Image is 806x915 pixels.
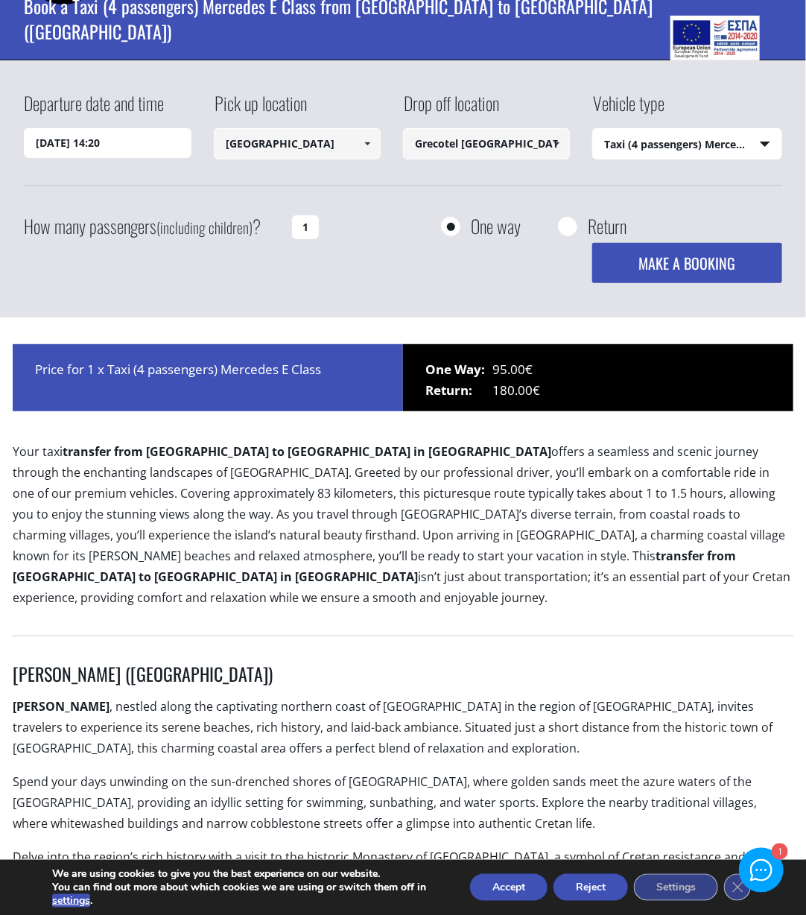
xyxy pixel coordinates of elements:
[13,698,110,715] strong: [PERSON_NAME]
[425,380,492,401] span: Return:
[24,90,164,128] label: Departure date and time
[425,359,492,380] span: One Way:
[52,867,443,881] p: We are using cookies to give you the best experience on our website.
[13,771,793,846] p: Spend your days unwinding on the sun-drenched shores of [GEOGRAPHIC_DATA], where golden sands mee...
[470,874,548,901] button: Accept
[471,217,521,235] label: One way
[156,216,253,238] small: (including children)
[592,243,781,283] button: MAKE A BOOKING
[13,344,403,411] div: Price for 1 x Taxi (4 passengers) Mercedes E Class
[13,696,793,771] p: , nestled along the captivating northern coast of [GEOGRAPHIC_DATA] in the region of [GEOGRAPHIC_...
[724,874,751,901] button: Close GDPR Cookie Banner
[545,128,569,159] a: Show All Items
[634,874,718,901] button: Settings
[13,548,736,585] b: transfer from [GEOGRAPHIC_DATA] to [GEOGRAPHIC_DATA] in [GEOGRAPHIC_DATA]
[592,90,664,128] label: Vehicle type
[403,344,793,411] div: 95.00€ 180.00€
[13,662,793,696] h3: [PERSON_NAME] ([GEOGRAPHIC_DATA])
[24,209,283,245] label: How many passengers ?
[52,894,90,908] button: settings
[403,128,570,159] input: Select drop-off location
[52,881,443,908] p: You can find out more about which cookies we are using or switch them off in .
[63,443,551,460] b: transfer from [GEOGRAPHIC_DATA] to [GEOGRAPHIC_DATA] in [GEOGRAPHIC_DATA]
[593,129,781,160] span: Taxi (4 passengers) Mercedes E Class
[214,128,381,159] input: Select pickup location
[355,128,379,159] a: Show All Items
[771,845,787,861] div: 1
[13,441,793,621] p: Your taxi offers a seamless and scenic journey through the enchanting landscapes of [GEOGRAPHIC_D...
[214,90,307,128] label: Pick up location
[403,90,499,128] label: Drop off location
[588,217,626,235] label: Return
[553,874,628,901] button: Reject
